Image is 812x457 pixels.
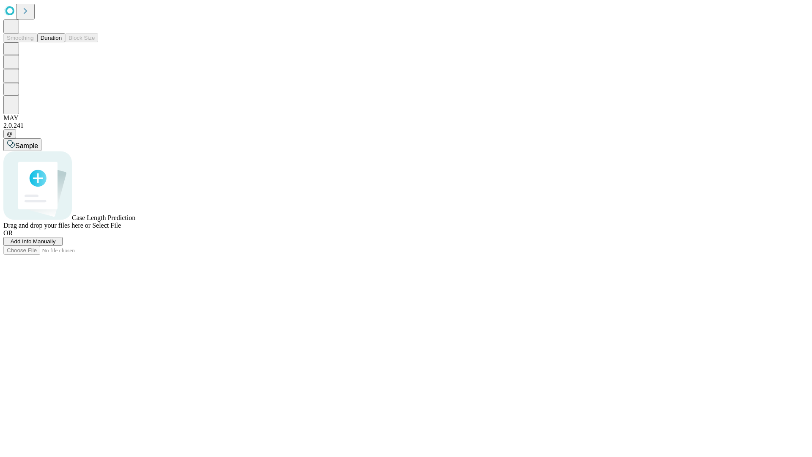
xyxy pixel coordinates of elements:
[3,114,809,122] div: MAY
[3,138,41,151] button: Sample
[3,33,37,42] button: Smoothing
[3,222,91,229] span: Drag and drop your files here or
[3,129,16,138] button: @
[11,238,56,245] span: Add Info Manually
[3,229,13,237] span: OR
[72,214,135,221] span: Case Length Prediction
[3,122,809,129] div: 2.0.241
[37,33,65,42] button: Duration
[7,131,13,137] span: @
[65,33,98,42] button: Block Size
[3,237,63,246] button: Add Info Manually
[15,142,38,149] span: Sample
[92,222,121,229] span: Select File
